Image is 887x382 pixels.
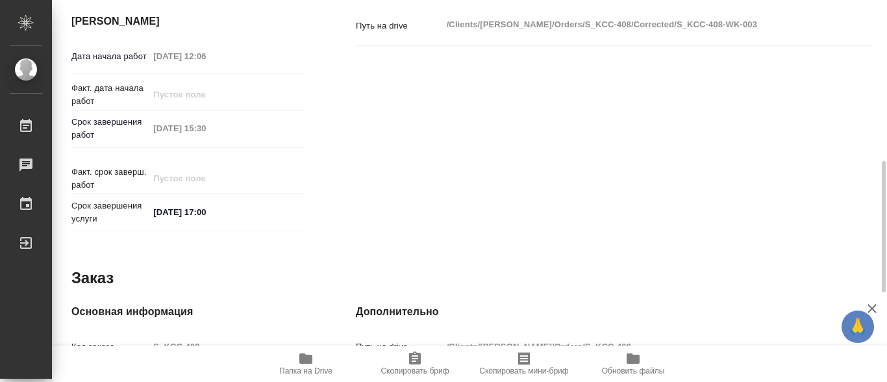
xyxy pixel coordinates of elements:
[149,169,262,188] input: Пустое поле
[71,340,149,353] p: Код заказа
[251,346,360,382] button: Папка на Drive
[71,14,304,29] h4: [PERSON_NAME]
[847,313,869,340] span: 🙏
[381,366,449,376] span: Скопировать бриф
[356,340,442,353] p: Путь на drive
[360,346,469,382] button: Скопировать бриф
[71,199,149,225] p: Срок завершения услуги
[71,50,149,63] p: Дата начала работ
[149,47,262,66] input: Пустое поле
[479,366,568,376] span: Скопировать мини-бриф
[71,166,149,192] p: Факт. срок заверш. работ
[149,85,262,104] input: Пустое поле
[356,304,873,320] h4: Дополнительно
[842,311,874,343] button: 🙏
[71,304,304,320] h4: Основная информация
[602,366,665,376] span: Обновить файлы
[279,366,332,376] span: Папка на Drive
[71,268,114,288] h2: Заказ
[442,14,830,36] textarea: /Clients/[PERSON_NAME]/Orders/S_KCC-408/Corrected/S_KCC-408-WK-003
[149,119,262,138] input: Пустое поле
[469,346,579,382] button: Скопировать мини-бриф
[71,116,149,142] p: Срок завершения работ
[149,337,304,356] input: Пустое поле
[71,82,149,108] p: Факт. дата начала работ
[442,337,830,356] input: Пустое поле
[149,203,262,222] input: ✎ Введи что-нибудь
[579,346,688,382] button: Обновить файлы
[356,19,442,32] p: Путь на drive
